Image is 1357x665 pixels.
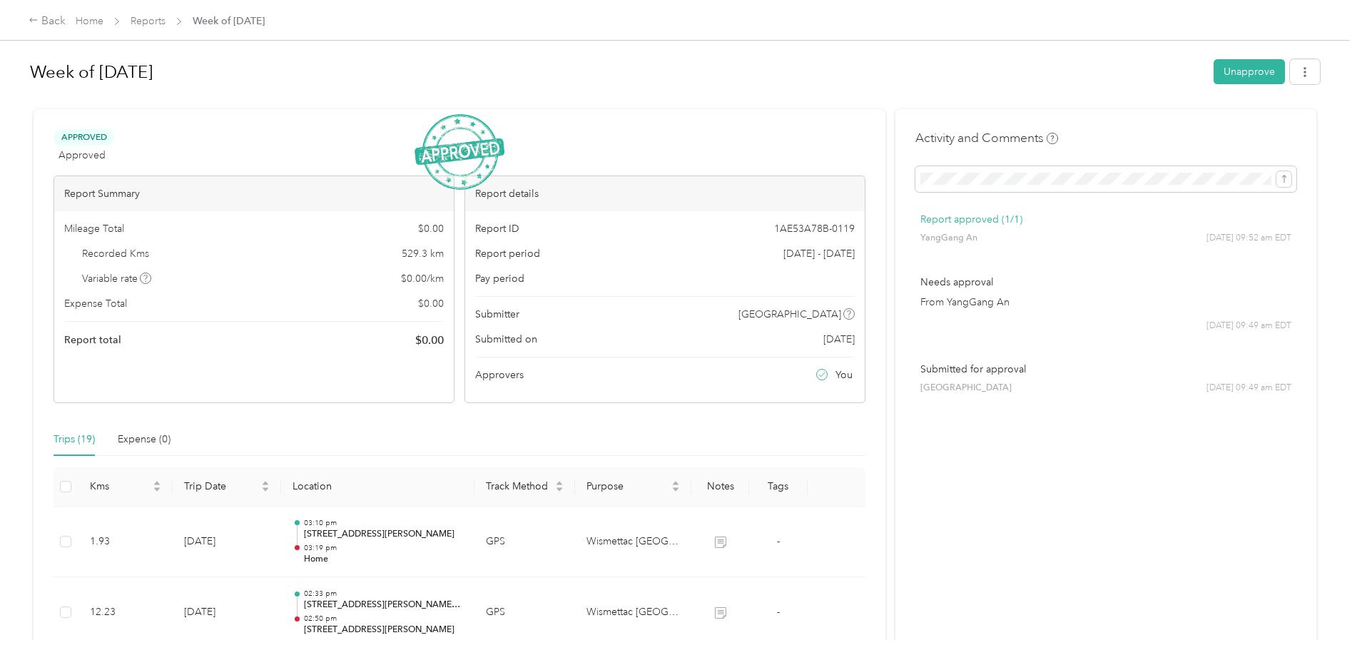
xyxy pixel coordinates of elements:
th: Trip Date [173,467,281,507]
div: Report Summary [54,176,454,211]
p: 03:19 pm [304,543,463,553]
td: 12.23 [78,577,173,649]
span: [DATE] - [DATE] [783,246,855,261]
th: Notes [691,467,749,507]
span: Recorded Kms [82,246,149,261]
div: Report details [465,176,865,211]
span: Pay period [475,271,524,286]
td: Wismettac Canada [575,577,691,649]
span: Submitted on [475,332,537,347]
span: $ 0.00 [418,221,444,236]
span: caret-down [671,485,680,494]
p: 02:50 pm [304,614,463,624]
span: You [835,367,853,382]
div: Back [29,13,66,30]
span: [DATE] 09:49 am EDT [1206,382,1291,395]
th: Tags [749,467,807,507]
td: GPS [474,507,575,578]
span: Week of [DATE] [193,14,265,29]
span: [GEOGRAPHIC_DATA] [738,307,841,322]
span: Report ID [475,221,519,236]
span: Track Method [486,480,552,492]
span: 529.3 km [402,246,444,261]
td: 1.93 [78,507,173,578]
p: [STREET_ADDRESS][PERSON_NAME] [304,624,463,636]
span: [DATE] 09:49 am EDT [1206,320,1291,332]
p: Needs approval [920,275,1291,290]
span: Purpose [586,480,669,492]
td: GPS [474,577,575,649]
p: Submitted for approval [920,362,1291,377]
span: [DATE] [823,332,855,347]
span: caret-down [555,485,564,494]
span: Trip Date [184,480,258,492]
span: caret-up [555,479,564,487]
span: Expense Total [64,296,127,311]
span: YangGang An [920,232,977,245]
span: caret-up [261,479,270,487]
img: ApprovedStamp [415,114,504,191]
span: $ 0.00 [415,332,444,349]
span: Approved [54,129,114,146]
span: Kms [90,480,150,492]
span: Report period [475,246,540,261]
td: [DATE] [173,507,281,578]
span: Approved [59,148,106,163]
span: [DATE] 09:52 am EDT [1206,232,1291,245]
a: Home [76,15,103,27]
span: Mileage Total [64,221,124,236]
p: 03:10 pm [304,518,463,528]
td: [DATE] [173,577,281,649]
td: Wismettac Canada [575,507,691,578]
span: caret-down [261,485,270,494]
p: Home [304,553,463,566]
span: Approvers [475,367,524,382]
span: Submitter [475,307,519,322]
a: Reports [131,15,166,27]
span: caret-up [671,479,680,487]
th: Kms [78,467,173,507]
p: Report approved (1/1) [920,212,1291,227]
span: - [777,606,780,618]
span: Report total [64,332,121,347]
span: caret-down [153,485,161,494]
div: Trips (19) [54,432,95,447]
span: 1AE53A78B-0119 [774,221,855,236]
h1: Week of September 22 2025 [30,55,1204,89]
span: $ 0.00 [418,296,444,311]
span: [GEOGRAPHIC_DATA] [920,382,1012,395]
p: [STREET_ADDRESS][PERSON_NAME]-[PERSON_NAME] de Bellevue, [GEOGRAPHIC_DATA][PERSON_NAME], [GEOGRAP... [304,599,463,611]
button: Unapprove [1214,59,1285,84]
th: Track Method [474,467,575,507]
p: From YangGang An [920,295,1291,310]
span: - [777,535,780,547]
span: $ 0.00 / km [401,271,444,286]
p: 02:33 pm [304,589,463,599]
h4: Activity and Comments [915,129,1058,147]
span: Variable rate [82,271,152,286]
th: Location [281,467,474,507]
div: Expense (0) [118,432,171,447]
th: Purpose [575,467,691,507]
span: caret-up [153,479,161,487]
p: [STREET_ADDRESS][PERSON_NAME] [304,528,463,541]
iframe: Everlance-gr Chat Button Frame [1277,585,1357,665]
